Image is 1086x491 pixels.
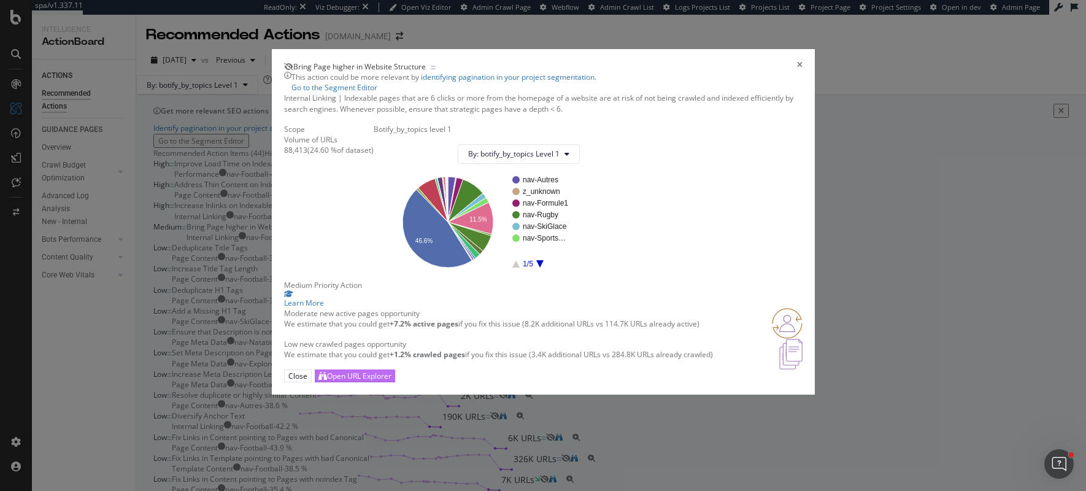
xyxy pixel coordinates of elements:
[523,211,558,219] text: nav-Rugby
[523,222,567,231] text: nav-SkiGlace
[468,149,560,159] span: By: botify_by_topics Level 1
[779,339,802,369] img: e5DMFwAAAABJRU5ErkJggg==
[284,349,713,360] p: We estimate that you could get if you fix this issue (3.4K additional URLs vs 284.8K URLs already...
[390,349,465,360] strong: +1.2% crawled pages
[293,61,426,72] span: Bring Page higher in Website Structure
[523,176,558,184] text: nav-Autres
[415,238,432,244] text: 46.6%
[284,134,374,145] div: Volume of URLs
[272,49,815,395] div: modal
[284,298,803,308] div: Learn More
[284,280,362,290] span: Medium Priority Action
[327,371,391,381] div: Open URL Explorer
[523,199,568,207] text: nav-Formule1
[284,308,699,319] div: Moderate new active pages opportunity
[291,82,377,93] a: Go to the Segment Editor
[374,124,590,134] div: Botify_by_topics level 1
[523,260,533,268] text: 1/5
[284,72,803,93] div: info banner
[284,319,699,329] p: We estimate that you could get if you fix this issue (8.2K additional URLs vs 114.7K URLs already...
[421,72,595,82] a: identifying pagination in your project segmentation
[284,93,803,114] div: Indexable pages that are 6 clicks or more from the homepage of a website are at risk of not being...
[284,339,713,349] div: Low new crawled pages opportunity
[284,63,293,71] div: eye-slash
[284,290,803,308] a: Learn More
[291,72,596,93] div: This action could be more relevant by .
[772,308,803,339] img: RO06QsNG.png
[469,216,487,223] text: 11.5%
[523,187,560,196] text: z_unknown
[523,234,566,242] text: nav-Sports…
[315,369,395,382] button: Open URL Explorer
[284,369,312,382] button: Close
[458,144,580,164] button: By: botify_by_topics Level 1
[797,61,803,72] div: times
[338,93,342,103] span: |
[288,371,307,381] div: Close
[390,319,458,329] strong: +7.2% active pages
[284,93,336,103] span: Internal Linking
[1044,449,1074,479] iframe: Intercom live chat
[383,174,580,270] svg: A chart.
[431,66,436,69] img: Equal
[307,145,374,155] div: ( 24.60 % of dataset )
[284,145,307,155] div: 88,413
[284,124,374,134] div: Scope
